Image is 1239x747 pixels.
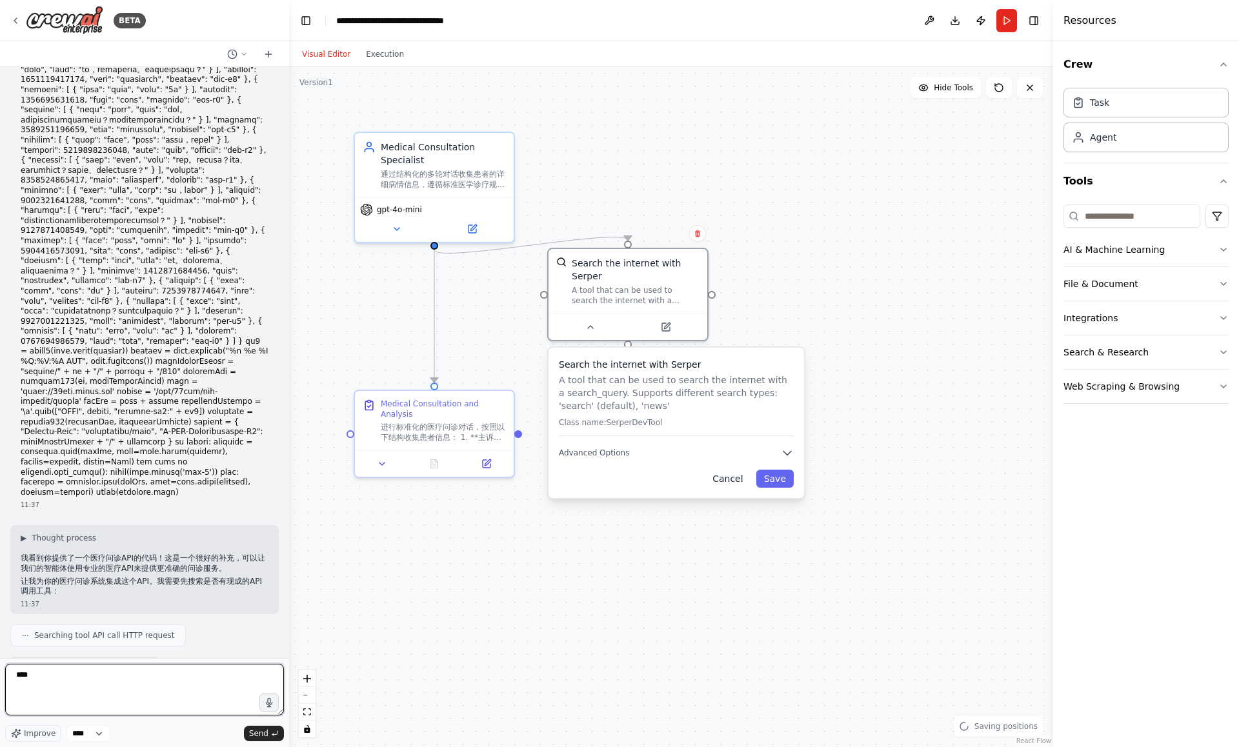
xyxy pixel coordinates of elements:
img: Logo [26,6,103,35]
p: A tool that can be used to search the internet with a search_query. Supports different search typ... [559,373,794,412]
button: AI & Machine Learning [1063,233,1229,266]
button: Cancel [705,470,750,488]
div: 11:37 [21,500,268,510]
button: Open in side panel [464,456,509,472]
button: Hide Tools [911,77,981,98]
button: Hide left sidebar [297,12,315,30]
p: Class name: SerperDevTool [559,417,794,428]
span: Searching tool API call HTTP request [34,630,175,641]
div: Medical Consultation and Analysis进行标准化的医疗问诊对话，按照以下结构收集患者信息： 1. **主诉收集** - 了解患者的主要症状和就诊原因 2. **现病史... [354,390,515,478]
div: SerperDevToolSearch the internet with SerperA tool that can be used to search the internet with a... [547,248,709,341]
g: Edge from 5a6f2be5-edfd-4cc1-9113-c16be7606963 to 4a3e7153-f0e0-410a-a531-ed9f8d0eac74 [428,228,634,263]
div: Medical Consultation Specialist [381,141,506,166]
button: Execution [358,46,412,62]
button: Tools [1063,163,1229,199]
div: A tool that can be used to search the internet with a search_query. Supports different search typ... [572,285,700,306]
button: Web Scraping & Browsing [1063,370,1229,403]
span: Advanced Options [559,448,629,458]
button: Click to speak your automation idea [259,693,279,712]
span: Improve [24,728,55,739]
button: zoom out [299,687,316,704]
span: ▶ [21,533,26,543]
button: Hide right sidebar [1025,12,1043,30]
span: Saving positions [974,721,1038,732]
h4: Resources [1063,13,1116,28]
button: Open in side panel [629,319,702,335]
div: 进行标准化的医疗问诊对话，按照以下结构收集患者信息： 1. **主诉收集** - 了解患者的主要症状和就诊原因 2. **现病史询问** - 详细询问症状的起始时间、发展过程、诱发因素、缓解因素... [381,422,506,443]
button: File & Document [1063,267,1229,301]
button: Send [244,726,284,741]
button: Visual Editor [294,46,358,62]
span: Thought process [32,533,96,543]
button: Start a new chat [258,46,279,62]
div: Crew [1063,83,1229,163]
div: 通过结构化的多轮对话收集患者的详细病情信息，遵循标准医学诊疗规范，进行初步病情分析并提供专业的处置建议和注意事项。确保问诊过程全面、准确、符合医疗伦理规范。 [381,169,506,190]
button: fit view [299,704,316,721]
button: Switch to previous chat [222,46,253,62]
button: No output available [407,456,462,472]
button: Improve [5,725,61,742]
span: gpt-4o-mini [377,204,422,215]
div: Version 1 [299,77,333,88]
button: Open in side panel [436,221,509,237]
div: Medical Consultation Specialist通过结构化的多轮对话收集患者的详细病情信息，遵循标准医学诊疗规范，进行初步病情分析并提供专业的处置建议和注意事项。确保问诊过程全面、... [354,132,515,243]
button: ▶Thought process [21,533,96,543]
h3: Search the internet with Serper [559,358,794,371]
span: Hide Tools [934,83,973,93]
button: toggle interactivity [299,721,316,737]
button: Delete node [689,225,706,242]
div: Tools [1063,199,1229,414]
div: BETA [114,13,146,28]
div: React Flow controls [299,670,316,737]
g: Edge from 5a6f2be5-edfd-4cc1-9113-c16be7606963 to 2bfc1a8d-1954-43fd-b673-cedf43561136 [428,250,441,383]
img: SerperDevTool [556,257,567,267]
button: Integrations [1063,301,1229,335]
p: 让我为你的医疗问诊系统集成这个API。我需要先搜索是否有现成的API调用工具： [21,577,268,597]
div: 11:37 [21,599,268,609]
div: Search the internet with Serper [572,257,700,283]
div: Agent [1090,131,1116,144]
p: 我看到你提供了一个医疗问诊API的代码！这是一个很好的补充，可以让我们的智能体使用专业的医疗API来提供更准确的问诊服务。 [21,553,268,573]
button: Search & Research [1063,335,1229,369]
button: Crew [1063,46,1229,83]
button: zoom in [299,670,316,687]
button: Advanced Options [559,446,794,459]
span: Send [249,728,268,739]
div: Medical Consultation and Analysis [381,399,506,419]
div: Task [1090,96,1109,109]
a: React Flow attribution [1016,737,1051,744]
button: Save [756,470,794,488]
nav: breadcrumb [336,14,479,27]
